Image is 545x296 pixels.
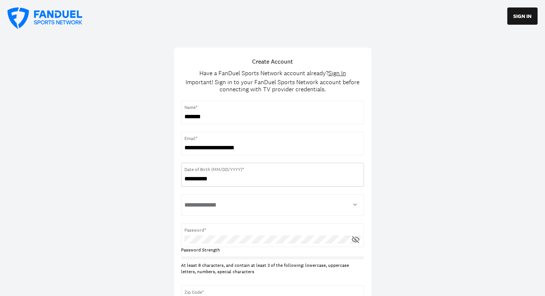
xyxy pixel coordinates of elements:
[507,7,538,25] button: SIGN IN
[252,57,293,66] h1: Create Account
[184,166,360,173] span: Date of Birth (MM/DD/YYYY)*
[184,104,360,111] span: Name*
[181,247,272,253] div: Password Strength
[181,262,364,275] div: At least 8 characters, and contain at least 3 of the following: lowercase, uppercase letters, num...
[184,135,360,142] span: Email*
[181,79,364,93] div: Important! Sign in to your FanDuel Sports Network account before connecting with TV provider cred...
[184,227,360,234] span: Password*
[199,70,346,77] div: Have a FanDuel Sports Network account already?
[328,69,346,77] span: Sign In
[184,289,360,296] span: Zip Code*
